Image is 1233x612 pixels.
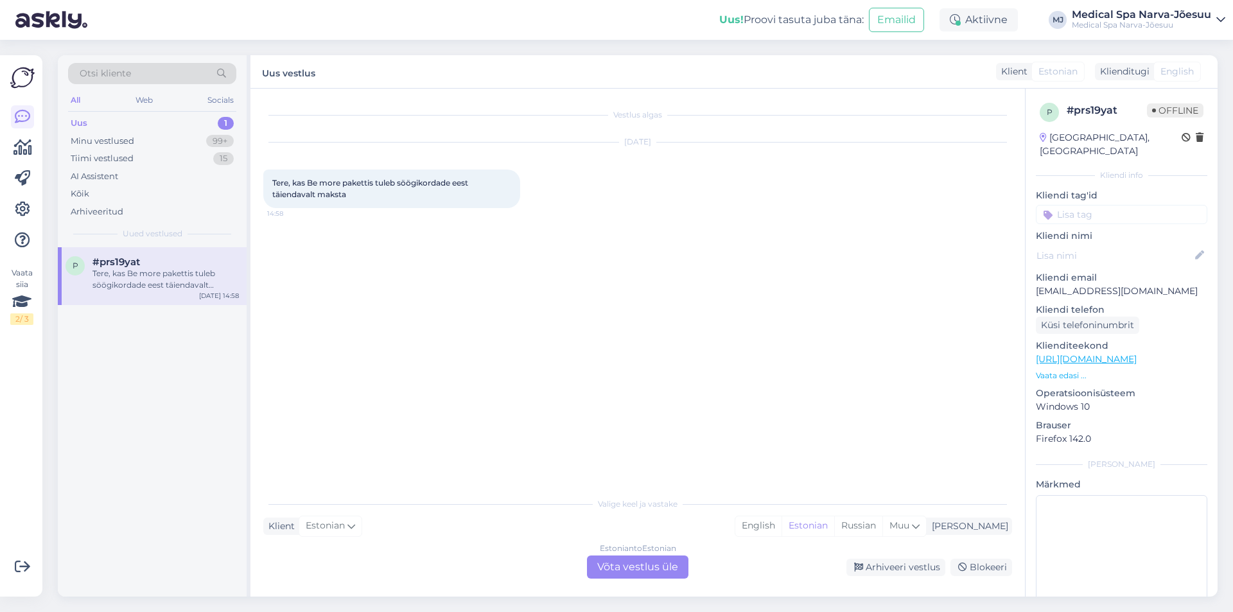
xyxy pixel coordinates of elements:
[1036,284,1207,298] p: [EMAIL_ADDRESS][DOMAIN_NAME]
[92,256,140,268] span: #prs19yat
[846,559,945,576] div: Arhiveeri vestlus
[272,178,470,199] span: Tere, kas Be more pakettis tuleb söögikordade eest täiendavalt maksta
[1036,317,1139,334] div: Küsi telefoninumbrit
[71,170,118,183] div: AI Assistent
[834,516,882,536] div: Russian
[1036,419,1207,432] p: Brauser
[10,313,33,325] div: 2 / 3
[71,135,134,148] div: Minu vestlused
[1036,170,1207,181] div: Kliendi info
[1036,339,1207,353] p: Klienditeekond
[71,188,89,200] div: Kõik
[10,66,35,90] img: Askly Logo
[1036,432,1207,446] p: Firefox 142.0
[1072,20,1211,30] div: Medical Spa Narva-Jõesuu
[1049,11,1067,29] div: MJ
[263,109,1012,121] div: Vestlus algas
[996,65,1027,78] div: Klient
[719,13,744,26] b: Uus!
[735,516,782,536] div: English
[1072,10,1225,30] a: Medical Spa Narva-JõesuuMedical Spa Narva-Jõesuu
[1036,229,1207,243] p: Kliendi nimi
[262,63,315,80] label: Uus vestlus
[1036,249,1193,263] input: Lisa nimi
[10,267,33,325] div: Vaata siia
[218,117,234,130] div: 1
[263,498,1012,510] div: Valige keel ja vastake
[1036,353,1137,365] a: [URL][DOMAIN_NAME]
[206,135,234,148] div: 99+
[199,291,239,301] div: [DATE] 14:58
[205,92,236,109] div: Socials
[1036,478,1207,491] p: Märkmed
[940,8,1018,31] div: Aktiivne
[1036,370,1207,381] p: Vaata edasi ...
[73,261,78,270] span: p
[869,8,924,32] button: Emailid
[1036,303,1207,317] p: Kliendi telefon
[1067,103,1147,118] div: # prs19yat
[1072,10,1211,20] div: Medical Spa Narva-Jõesuu
[133,92,155,109] div: Web
[1036,271,1207,284] p: Kliendi email
[1147,103,1203,118] span: Offline
[263,136,1012,148] div: [DATE]
[889,520,909,531] span: Muu
[71,117,87,130] div: Uus
[80,67,131,80] span: Otsi kliente
[1040,131,1182,158] div: [GEOGRAPHIC_DATA], [GEOGRAPHIC_DATA]
[92,268,239,291] div: Tere, kas Be more pakettis tuleb söögikordade eest täiendavalt maksta
[1036,459,1207,470] div: [PERSON_NAME]
[306,519,345,533] span: Estonian
[1036,189,1207,202] p: Kliendi tag'id
[68,92,83,109] div: All
[213,152,234,165] div: 15
[1095,65,1150,78] div: Klienditugi
[1036,400,1207,414] p: Windows 10
[600,543,676,554] div: Estonian to Estonian
[1160,65,1194,78] span: English
[782,516,834,536] div: Estonian
[267,209,315,218] span: 14:58
[123,228,182,240] span: Uued vestlused
[71,205,123,218] div: Arhiveeritud
[1047,107,1053,117] span: p
[587,555,688,579] div: Võta vestlus üle
[71,152,134,165] div: Tiimi vestlused
[263,520,295,533] div: Klient
[950,559,1012,576] div: Blokeeri
[1038,65,1078,78] span: Estonian
[927,520,1008,533] div: [PERSON_NAME]
[719,12,864,28] div: Proovi tasuta juba täna:
[1036,387,1207,400] p: Operatsioonisüsteem
[1036,205,1207,224] input: Lisa tag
